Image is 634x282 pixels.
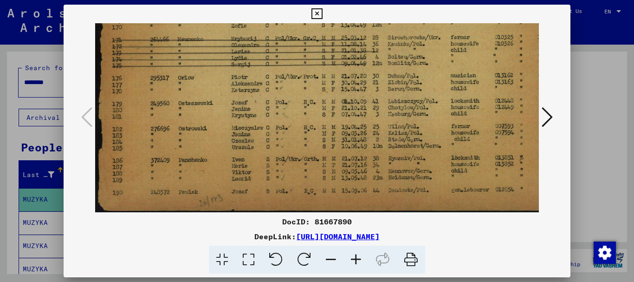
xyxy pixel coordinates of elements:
a: [URL][DOMAIN_NAME] [296,232,380,241]
img: Change consent [594,242,616,264]
div: DeepLink: [64,231,571,242]
div: DocID: 81667890 [64,216,571,227]
div: Change consent [593,241,615,263]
